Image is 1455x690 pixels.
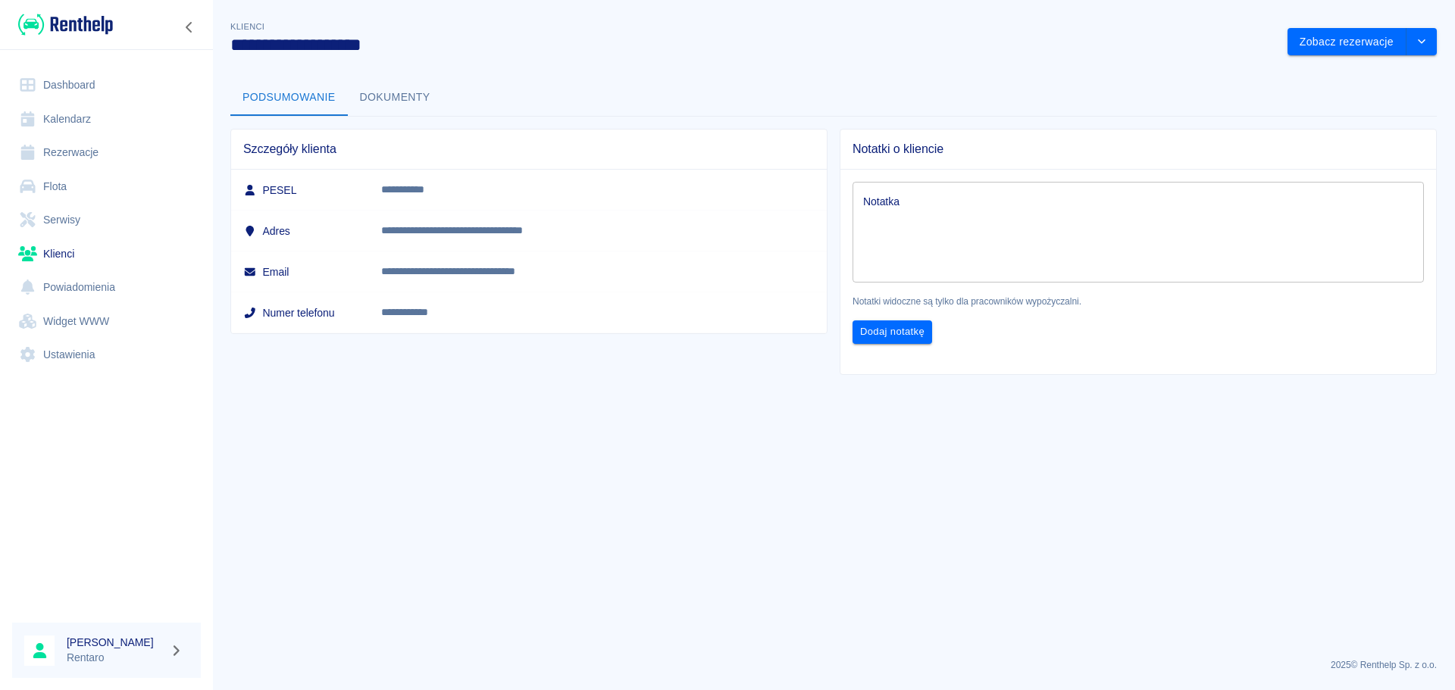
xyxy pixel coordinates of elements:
p: Notatki widoczne są tylko dla pracowników wypożyczalni. [853,295,1424,308]
span: Notatki o kliencie [853,142,1424,157]
button: Zwiń nawigację [178,17,201,37]
a: Renthelp logo [12,12,113,37]
a: Dashboard [12,68,201,102]
a: Kalendarz [12,102,201,136]
h6: Numer telefonu [243,305,357,320]
span: Szczegóły klienta [243,142,815,157]
p: Rentaro [67,650,164,666]
button: Zobacz rezerwacje [1288,28,1406,56]
h6: PESEL [243,183,357,198]
p: 2025 © Renthelp Sp. z o.o. [230,658,1437,672]
button: drop-down [1406,28,1437,56]
h6: [PERSON_NAME] [67,635,164,650]
span: Klienci [230,22,264,31]
h6: Adres [243,223,357,239]
a: Powiadomienia [12,270,201,304]
a: Klienci [12,237,201,271]
h6: Email [243,264,357,279]
button: Podsumowanie [230,80,348,116]
a: Widget WWW [12,304,201,339]
button: Dodaj notatkę [853,320,932,344]
button: Dokumenty [348,80,443,116]
a: Flota [12,170,201,204]
img: Renthelp logo [18,12,113,37]
a: Rezerwacje [12,136,201,170]
a: Serwisy [12,203,201,237]
a: Ustawienia [12,338,201,372]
